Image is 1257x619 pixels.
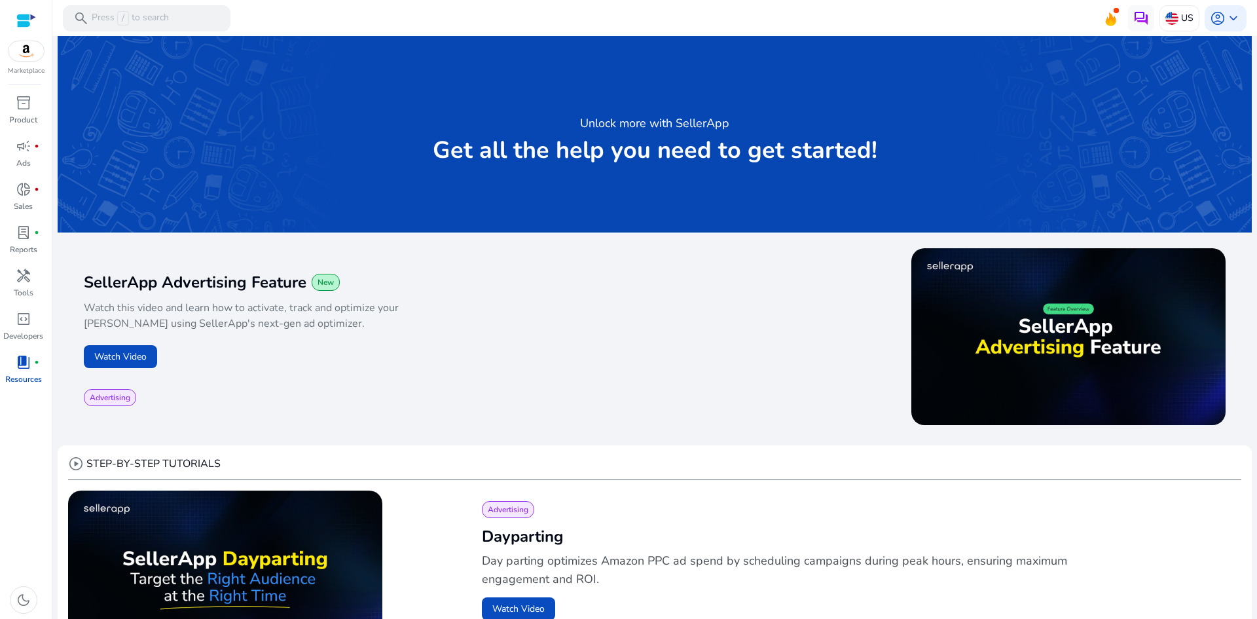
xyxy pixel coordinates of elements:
[482,552,1072,588] p: Day parting optimizes Amazon PPC ad spend by scheduling campaigns during peak hours, ensuring max...
[1210,10,1226,26] span: account_circle
[433,138,877,164] p: Get all the help you need to get started!
[1165,12,1178,25] img: us.svg
[16,354,31,370] span: book_4
[10,244,37,255] p: Reports
[73,10,89,26] span: search
[318,277,334,288] span: New
[16,225,31,240] span: lab_profile
[580,114,729,132] h3: Unlock more with SellerApp
[9,41,44,61] img: amazon.svg
[9,114,37,126] p: Product
[14,287,33,299] p: Tools
[1226,10,1241,26] span: keyboard_arrow_down
[14,200,33,212] p: Sales
[34,360,39,365] span: fiber_manual_record
[3,330,43,342] p: Developers
[16,592,31,608] span: dark_mode
[16,311,31,327] span: code_blocks
[90,392,130,403] span: Advertising
[68,456,84,472] span: play_circle
[911,248,1226,425] img: maxresdefault.jpg
[16,181,31,197] span: donut_small
[34,187,39,192] span: fiber_manual_record
[482,526,1220,547] h2: Dayparting
[84,300,464,331] p: Watch this video and learn how to activate, track and optimize your [PERSON_NAME] using SellerApp...
[16,157,31,169] p: Ads
[34,230,39,235] span: fiber_manual_record
[16,268,31,284] span: handyman
[34,143,39,149] span: fiber_manual_record
[1181,7,1193,29] p: US
[488,504,528,515] span: Advertising
[92,11,169,26] p: Press to search
[16,138,31,154] span: campaign
[5,373,42,385] p: Resources
[84,345,157,368] button: Watch Video
[84,272,306,293] span: SellerApp Advertising Feature
[68,456,221,472] div: STEP-BY-STEP TUTORIALS
[16,95,31,111] span: inventory_2
[8,66,45,76] p: Marketplace
[117,11,129,26] span: /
